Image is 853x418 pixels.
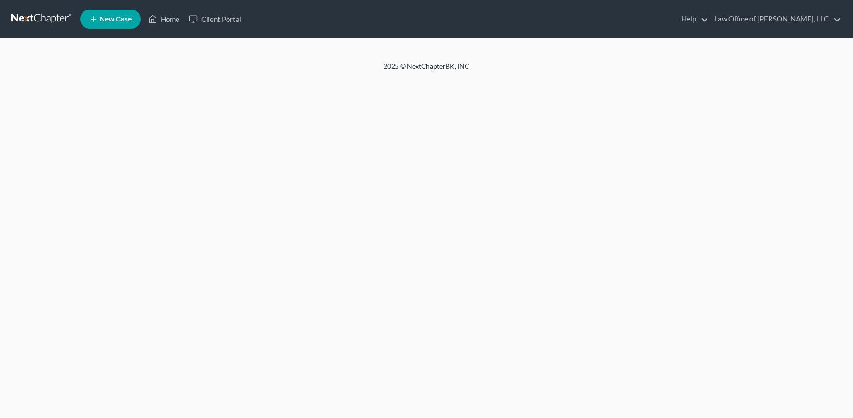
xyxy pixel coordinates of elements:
[144,10,184,28] a: Home
[80,10,141,29] new-legal-case-button: New Case
[155,62,698,79] div: 2025 © NextChapterBK, INC
[676,10,708,28] a: Help
[709,10,841,28] a: Law Office of [PERSON_NAME], LLC
[184,10,246,28] a: Client Portal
